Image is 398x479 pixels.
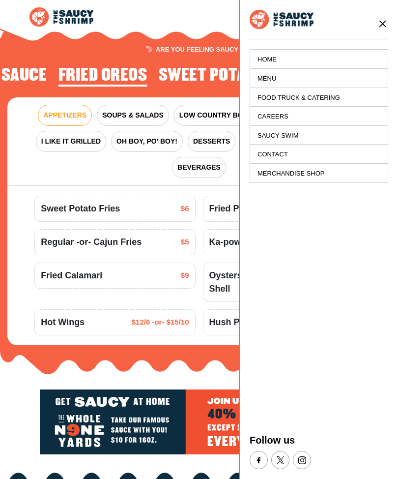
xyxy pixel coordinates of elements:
[40,389,358,454] img: logo
[209,269,294,296] span: Oysters on 1/2 Shell
[172,157,226,178] button: BEVERAGES
[58,66,147,85] h2: Fried Oreos
[41,136,101,147] span: I LIKE IT GRILLED
[209,316,268,329] span: Hush Puppies
[159,66,307,85] h2: Sweet Potato Fries
[174,105,255,126] button: LOW COUNTRY BOIL
[41,202,120,215] span: Sweet Potato Fries
[250,88,388,107] a: Food Truck & Catering
[36,131,106,152] button: I LIKE IT GRILLED
[181,270,189,281] span: $9
[111,131,183,152] button: OH BOY, PO' BOY!
[41,236,142,249] span: Regular -or- Cajun Fries
[41,269,102,282] span: Fried Calamari
[250,164,388,182] a: Merchandise Shop
[209,202,286,215] span: Fried Pickle Chips
[159,66,307,88] li: 4 of 4
[179,110,249,120] span: LOW COUNTRY BOIL
[43,110,86,120] span: APPETIZERS
[58,66,147,88] li: 3 of 4
[177,162,221,173] span: BEVERAGES
[102,110,163,120] span: SOUPS & SALADS
[193,136,230,147] span: DESSERTS
[250,145,388,164] a: Contact
[146,46,252,53] span: ARE YOU FEELING SAUCY?
[41,316,85,329] span: Hot Wings
[38,105,92,126] button: APPETIZERS
[250,10,313,29] img: logo
[250,433,295,448] span: Follow us
[132,317,189,328] span: $12/6 -or- $15/10
[116,136,177,147] span: OH BOY, PO' BOY!
[209,236,277,249] span: Ka-pow! Shrimp
[250,126,388,145] a: Saucy Swim
[181,237,189,248] span: $5
[250,69,388,88] a: Menu
[188,131,235,152] button: DESSERTS
[29,7,93,27] img: logo
[250,107,388,126] a: Careers
[97,105,169,126] button: SOUPS & SALADS
[181,203,189,214] span: $6
[250,50,388,69] a: Home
